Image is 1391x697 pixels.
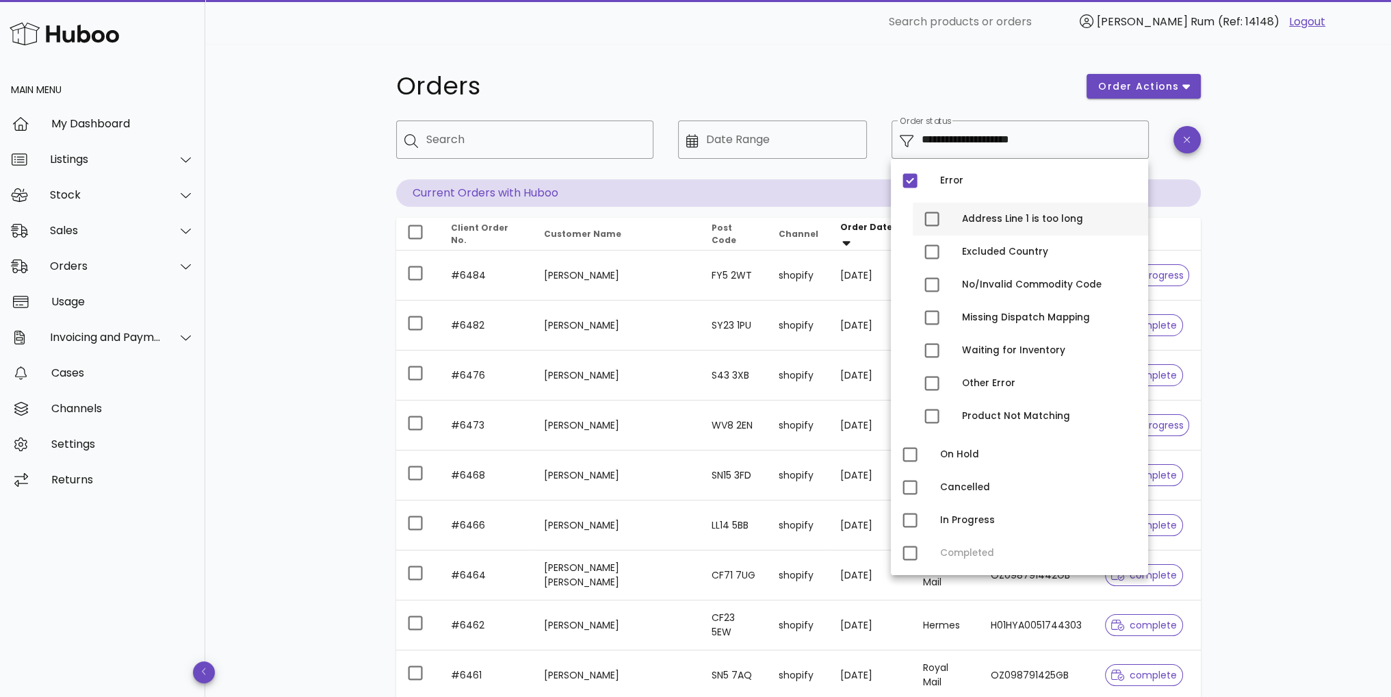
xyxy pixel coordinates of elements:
[51,366,194,379] div: Cases
[701,401,768,451] td: WV8 2EN
[829,301,912,351] td: [DATE]
[962,279,1137,290] div: No/Invalid Commodity Code
[701,451,768,500] td: SN15 3FD
[533,251,701,301] td: [PERSON_NAME]
[829,351,912,401] td: [DATE]
[940,482,1137,493] div: Cancelled
[440,351,533,401] td: #6476
[1097,79,1180,94] span: order actions
[440,401,533,451] td: #6473
[50,153,161,166] div: Listings
[533,550,701,600] td: [PERSON_NAME] [PERSON_NAME]
[533,451,701,500] td: [PERSON_NAME]
[829,600,912,650] td: [DATE]
[51,402,194,415] div: Channels
[51,438,194,451] div: Settings
[900,116,951,127] label: Order status
[50,331,161,344] div: Invoicing and Payments
[829,451,912,500] td: [DATE]
[701,600,768,650] td: CF23 5EW
[1111,620,1178,630] span: complete
[768,351,829,401] td: shopify
[962,378,1137,389] div: Other Error
[1289,14,1325,30] a: Logout
[980,550,1094,600] td: OZ098791442GB
[940,515,1137,526] div: In Progress
[396,74,1071,99] h1: Orders
[544,228,621,240] span: Customer Name
[396,179,1201,207] p: Current Orders with Huboo
[829,550,912,600] td: [DATE]
[440,251,533,301] td: #6484
[962,312,1137,323] div: Missing Dispatch Mapping
[1087,74,1200,99] button: order actions
[912,550,980,600] td: Royal Mail
[768,251,829,301] td: shopify
[51,117,194,130] div: My Dashboard
[779,228,818,240] span: Channel
[533,500,701,550] td: [PERSON_NAME]
[1097,14,1214,29] span: [PERSON_NAME] Rum
[451,222,508,246] span: Client Order No.
[962,214,1137,225] div: Address Line 1 is too long
[829,251,912,301] td: [DATE]
[1218,14,1279,29] span: (Ref: 14148)
[940,449,1137,460] div: On Hold
[440,301,533,351] td: #6482
[440,550,533,600] td: #6464
[712,222,736,246] span: Post Code
[701,218,768,251] th: Post Code
[768,600,829,650] td: shopify
[50,224,161,237] div: Sales
[768,301,829,351] td: shopify
[701,351,768,401] td: S43 3XB
[768,451,829,500] td: shopify
[51,473,194,486] div: Returns
[768,401,829,451] td: shopify
[980,600,1094,650] td: H01HYA0051744303
[533,218,701,251] th: Customer Name
[768,550,829,600] td: shopify
[533,351,701,401] td: [PERSON_NAME]
[962,345,1137,356] div: Waiting for Inventory
[440,218,533,251] th: Client Order No.
[533,301,701,351] td: [PERSON_NAME]
[768,218,829,251] th: Channel
[768,500,829,550] td: shopify
[533,600,701,650] td: [PERSON_NAME]
[962,246,1137,257] div: Excluded Country
[1111,670,1178,680] span: complete
[701,550,768,600] td: CF71 7UG
[829,500,912,550] td: [DATE]
[440,451,533,500] td: #6468
[829,401,912,451] td: [DATE]
[701,500,768,550] td: LL14 5BB
[701,301,768,351] td: SY23 1PU
[10,19,119,49] img: Huboo Logo
[533,401,701,451] td: [PERSON_NAME]
[829,218,912,251] th: Order Date: Sorted descending. Activate to remove sorting.
[1111,570,1178,580] span: complete
[440,500,533,550] td: #6466
[50,259,161,273] div: Orders
[962,411,1137,422] div: Product Not Matching
[440,600,533,650] td: #6462
[701,251,768,301] td: FY5 2WT
[51,295,194,308] div: Usage
[840,221,892,233] span: Order Date
[912,600,980,650] td: Hermes
[50,188,161,201] div: Stock
[940,175,1137,186] div: Error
